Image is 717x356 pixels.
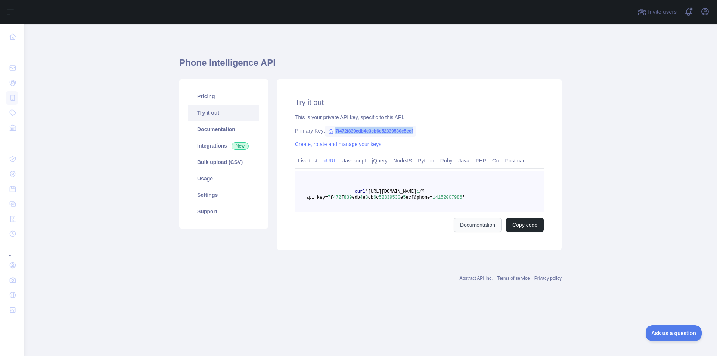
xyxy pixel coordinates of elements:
div: This is your private API key, specific to this API. [295,114,544,121]
div: ... [6,136,18,151]
a: Settings [188,187,259,203]
span: ecf&phone= [406,195,432,200]
span: 3 [365,195,368,200]
a: cURL [320,155,339,167]
span: 4 [360,195,363,200]
span: edb [352,195,360,200]
a: jQuery [369,155,390,167]
a: Integrations New [188,137,259,154]
span: 5 [403,195,406,200]
a: Python [415,155,437,167]
span: New [232,142,249,150]
a: Abstract API Inc. [460,276,493,281]
div: ... [6,45,18,60]
a: Bulk upload (CSV) [188,154,259,170]
a: Ruby [437,155,456,167]
a: Support [188,203,259,220]
span: 6 [373,195,376,200]
a: Usage [188,170,259,187]
a: Javascript [339,155,369,167]
a: Terms of service [497,276,530,281]
span: Invite users [648,8,677,16]
span: 1 [416,189,419,194]
button: Copy code [506,218,544,232]
a: Documentation [454,218,502,232]
a: NodeJS [390,155,415,167]
span: 839 [344,195,352,200]
span: 472 [333,195,341,200]
a: Create, rotate and manage your keys [295,141,381,147]
span: 14152007986 [433,195,462,200]
h2: Try it out [295,97,544,108]
a: Documentation [188,121,259,137]
a: Privacy policy [534,276,562,281]
span: c [376,195,379,200]
a: Pricing [188,88,259,105]
span: 7 [328,195,330,200]
a: Postman [502,155,529,167]
span: f [341,195,344,200]
a: PHP [472,155,489,167]
span: e [363,195,365,200]
div: ... [6,242,18,257]
span: cb [368,195,373,200]
span: 7f472f839edb4e3cb6c52339530e5ecf [325,126,416,137]
span: '[URL][DOMAIN_NAME] [365,189,416,194]
h1: Phone Intelligence API [179,57,562,75]
span: f [330,195,333,200]
span: ' [462,195,465,200]
a: Java [456,155,473,167]
button: Invite users [636,6,678,18]
a: Live test [295,155,320,167]
a: Go [489,155,502,167]
iframe: Toggle Customer Support [646,325,702,341]
div: Primary Key: [295,127,544,134]
span: 52339530 [379,195,400,200]
span: e [400,195,403,200]
span: curl [355,189,366,194]
a: Try it out [188,105,259,121]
